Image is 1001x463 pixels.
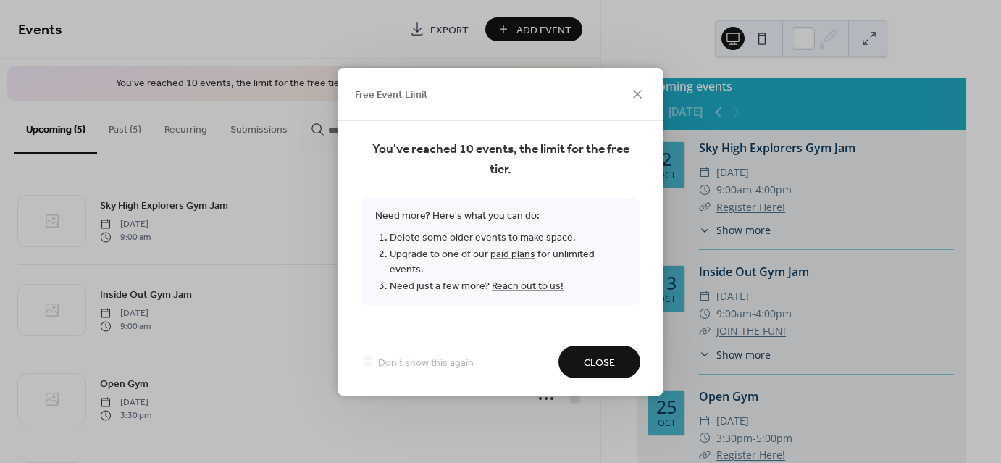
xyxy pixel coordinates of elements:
li: Delete some older events to make space. [390,229,626,246]
span: Don't show this again [378,355,474,370]
li: Need just a few more? [390,278,626,294]
button: Close [558,346,640,378]
span: Free Event Limit [355,88,428,103]
span: Need more? Here's what you can do: [361,197,640,305]
a: paid plans [490,244,535,264]
li: Upgrade to one of our for unlimited events. [390,246,626,278]
a: Reach out to us! [492,276,564,296]
span: You've reached 10 events, the limit for the free tier. [361,139,640,180]
span: Close [584,355,615,370]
